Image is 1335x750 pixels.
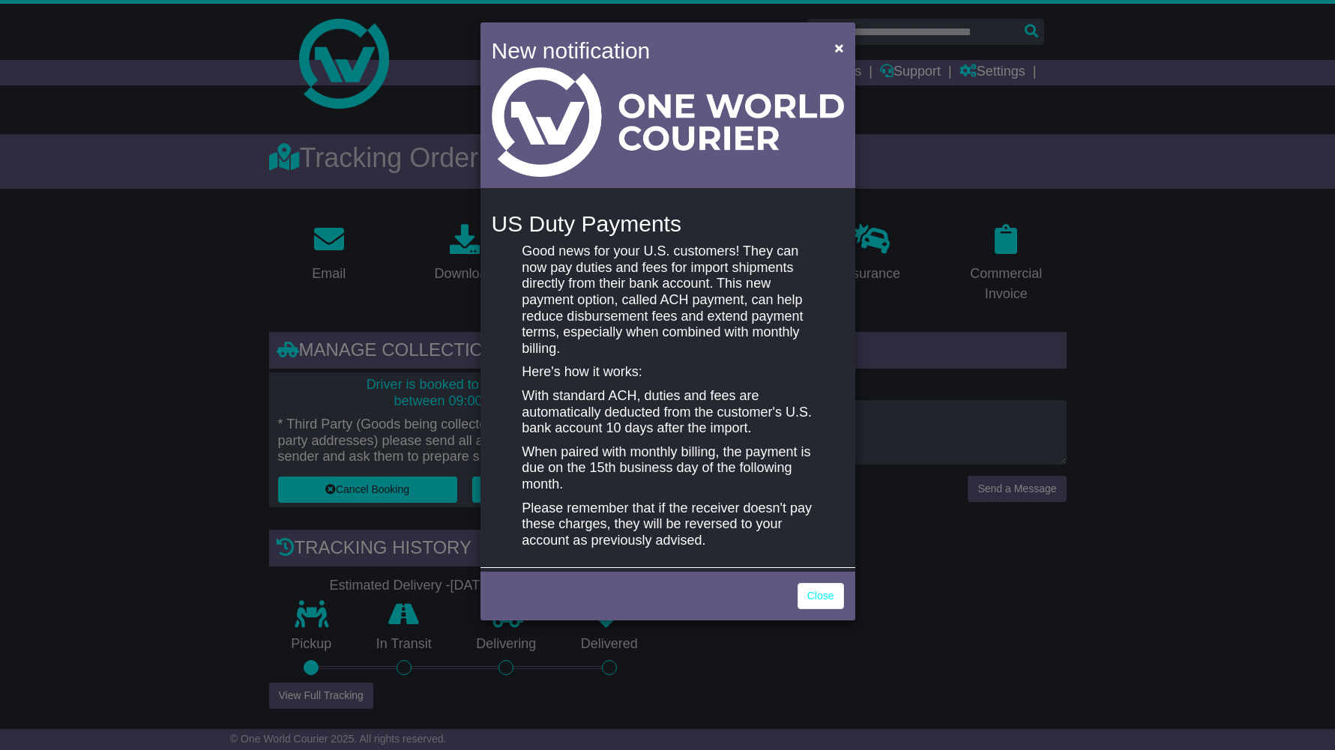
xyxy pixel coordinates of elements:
[522,500,813,549] p: Please remember that if the receiver doesn't pay these charges, they will be reversed to your acc...
[522,364,813,381] p: Here's how it works:
[492,211,844,236] h4: US Duty Payments
[522,444,813,493] p: When paired with monthly billing, the payment is due on the 15th business day of the following mo...
[798,583,844,609] a: Close
[522,388,813,437] p: With standard ACH, duties and fees are automatically deducted from the customer's U.S. bank accou...
[492,34,813,67] h4: New notification
[827,32,851,63] button: Close
[492,67,844,177] img: Light
[834,39,843,56] span: ×
[522,244,813,357] p: Good news for your U.S. customers! They can now pay duties and fees for import shipments directly...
